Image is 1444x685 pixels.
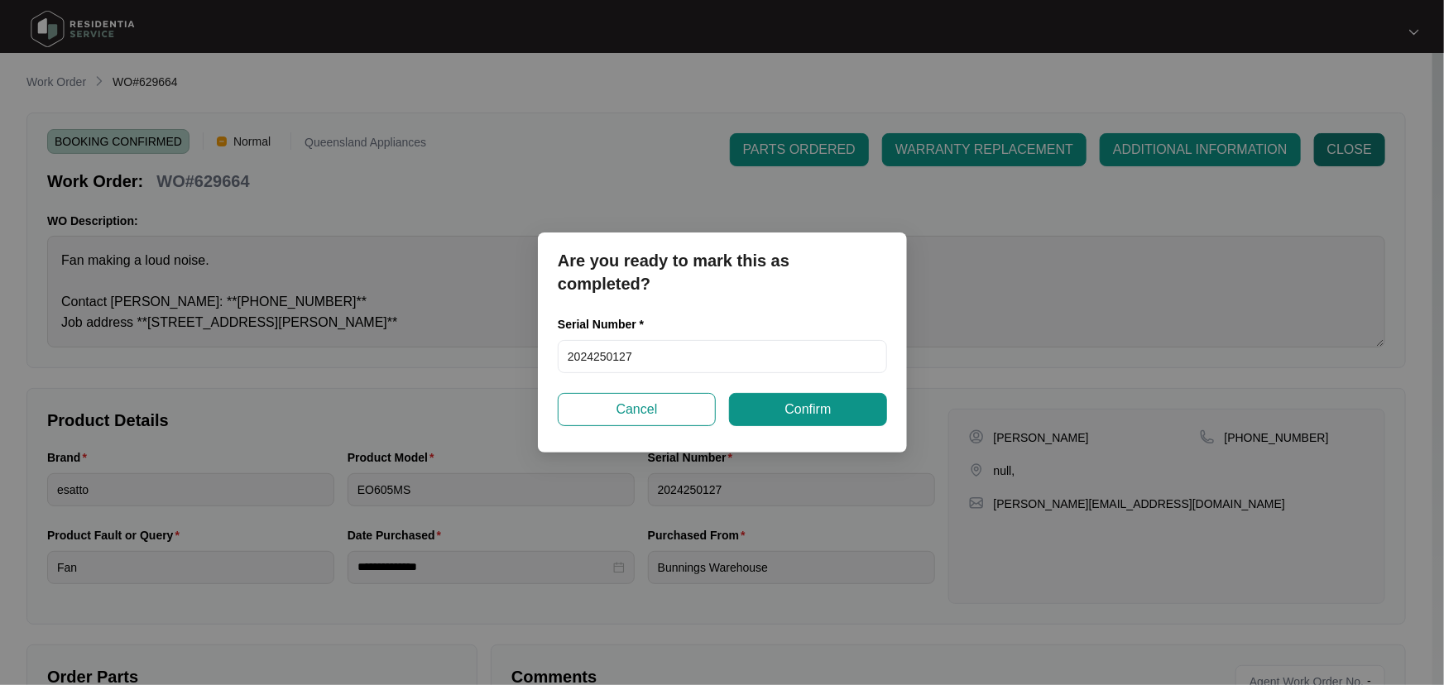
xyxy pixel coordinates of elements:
label: Serial Number * [558,316,656,333]
p: Are you ready to mark this as [558,249,887,272]
button: Confirm [729,393,887,426]
span: Cancel [616,400,657,419]
span: Confirm [784,400,831,419]
p: completed? [558,272,887,295]
button: Cancel [558,393,716,426]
